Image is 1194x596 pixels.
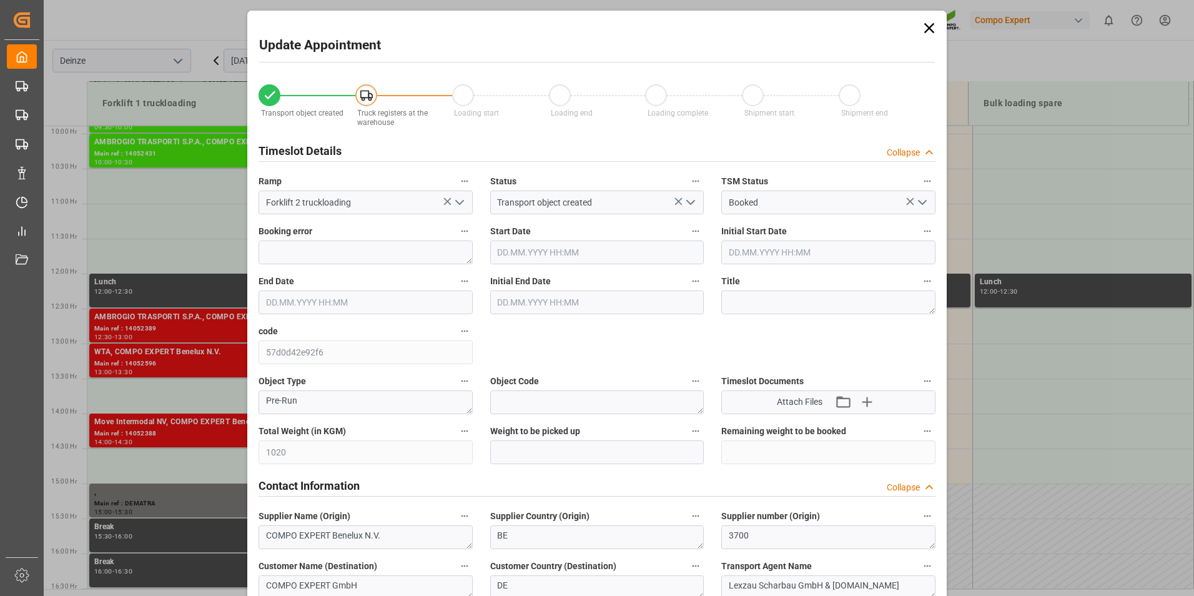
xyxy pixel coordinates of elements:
button: Timeslot Documents [919,373,935,389]
button: Supplier Name (Origin) [456,508,473,524]
span: Initial End Date [490,275,551,288]
input: DD.MM.YYYY HH:MM [490,241,704,264]
span: Supplier Country (Origin) [490,510,590,523]
button: TSM Status [919,173,935,189]
button: Start Date [688,223,704,239]
span: Loading start [454,109,499,117]
span: Booking error [259,225,312,238]
button: Initial Start Date [919,223,935,239]
button: open menu [449,193,468,212]
button: Object Code [688,373,704,389]
button: Booking error [456,223,473,239]
span: Attach Files [777,395,822,409]
div: Collapse [887,146,920,159]
span: Object Code [490,375,539,388]
button: Weight to be picked up [688,423,704,439]
button: Transport Agent Name [919,558,935,574]
textarea: BE [490,525,704,549]
input: Type to search/select [490,191,704,214]
button: Ramp [456,173,473,189]
span: Initial Start Date [721,225,787,238]
span: Customer Name (Destination) [259,560,377,573]
span: Total Weight (in KGM) [259,425,346,438]
button: Remaining weight to be booked [919,423,935,439]
input: DD.MM.YYYY HH:MM [259,291,473,314]
span: TSM Status [721,175,768,188]
textarea: 3700 [721,525,935,549]
div: Collapse [887,481,920,494]
span: Start Date [490,225,531,238]
button: Title [919,273,935,289]
button: Supplier number (Origin) [919,508,935,524]
input: DD.MM.YYYY HH:MM [490,291,704,314]
span: Loading complete [648,109,708,117]
button: End Date [456,273,473,289]
button: Total Weight (in KGM) [456,423,473,439]
span: Remaining weight to be booked [721,425,846,438]
button: Customer Name (Destination) [456,558,473,574]
span: Title [721,275,740,288]
span: code [259,325,278,338]
span: Supplier number (Origin) [721,510,820,523]
span: Truck registers at the warehouse [357,109,428,127]
span: End Date [259,275,294,288]
input: DD.MM.YYYY HH:MM [721,241,935,264]
span: Supplier Name (Origin) [259,510,350,523]
button: Supplier Country (Origin) [688,508,704,524]
button: open menu [912,193,930,212]
button: code [456,323,473,339]
button: Initial End Date [688,273,704,289]
textarea: COMPO EXPERT Benelux N.V. [259,525,473,549]
span: Ramp [259,175,282,188]
span: Shipment end [841,109,888,117]
span: Loading end [551,109,593,117]
button: open menu [681,193,699,212]
textarea: Pre-Run [259,390,473,414]
button: Status [688,173,704,189]
span: Timeslot Documents [721,375,804,388]
button: Object Type [456,373,473,389]
span: Weight to be picked up [490,425,580,438]
span: Status [490,175,516,188]
button: Customer Country (Destination) [688,558,704,574]
h2: Update Appointment [259,36,381,56]
input: Type to search/select [259,191,473,214]
span: Object Type [259,375,306,388]
h2: Contact Information [259,477,360,494]
span: Shipment start [744,109,794,117]
span: Transport Agent Name [721,560,812,573]
h2: Timeslot Details [259,142,342,159]
span: Customer Country (Destination) [490,560,616,573]
span: Transport object created [261,109,343,117]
